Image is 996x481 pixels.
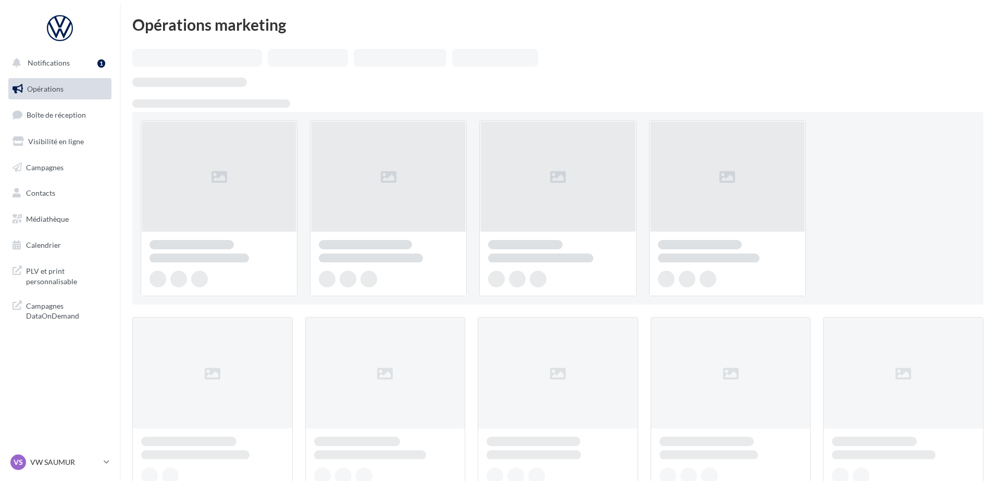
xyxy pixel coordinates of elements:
div: 1 [97,59,105,68]
span: Médiathèque [26,214,69,223]
a: PLV et print personnalisable [6,260,114,290]
span: VS [14,457,23,467]
button: Notifications 1 [6,52,109,74]
span: Boîte de réception [27,110,86,119]
span: Notifications [28,58,70,67]
span: PLV et print personnalisable [26,264,107,286]
span: Campagnes DataOnDemand [26,299,107,321]
span: Calendrier [26,240,61,249]
a: Boîte de réception [6,104,114,126]
a: Opérations [6,78,114,100]
a: VS VW SAUMUR [8,452,111,472]
a: Campagnes DataOnDemand [6,295,114,325]
a: Campagnes [6,157,114,179]
span: Contacts [26,188,55,197]
span: Opérations [27,84,64,93]
a: Médiathèque [6,208,114,230]
a: Visibilité en ligne [6,131,114,153]
span: Visibilité en ligne [28,137,84,146]
a: Contacts [6,182,114,204]
a: Calendrier [6,234,114,256]
p: VW SAUMUR [30,457,99,467]
div: Opérations marketing [132,17,983,32]
span: Campagnes [26,162,64,171]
